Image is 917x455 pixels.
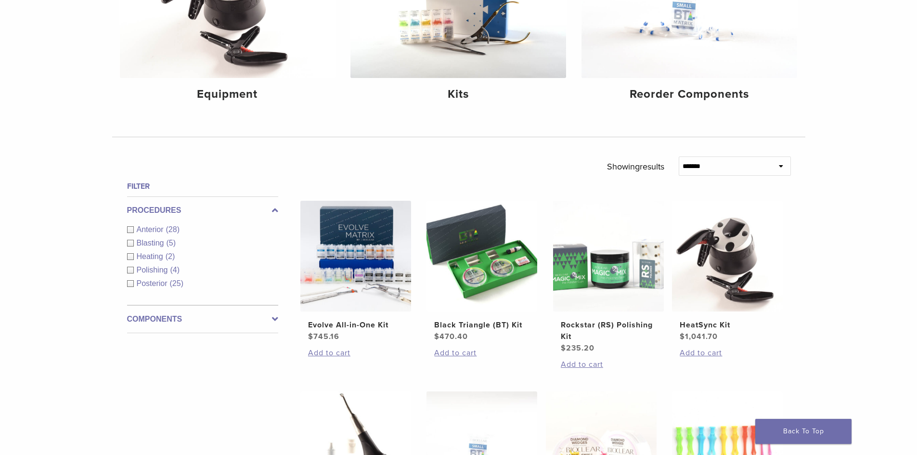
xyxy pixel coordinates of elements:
[680,332,685,341] span: $
[358,86,558,103] h4: Kits
[300,201,412,342] a: Evolve All-in-One KitEvolve All-in-One Kit $745.16
[680,332,718,341] bdi: 1,041.70
[137,266,170,274] span: Polishing
[434,332,439,341] span: $
[166,252,175,260] span: (2)
[308,319,403,331] h2: Evolve All-in-One Kit
[561,359,656,370] a: Add to cart: “Rockstar (RS) Polishing Kit”
[308,332,313,341] span: $
[680,347,775,359] a: Add to cart: “HeatSync Kit”
[553,201,665,354] a: Rockstar (RS) Polishing KitRockstar (RS) Polishing Kit $235.20
[127,205,278,216] label: Procedures
[300,201,411,312] img: Evolve All-in-One Kit
[680,319,775,331] h2: HeatSync Kit
[553,201,664,312] img: Rockstar (RS) Polishing Kit
[434,347,530,359] a: Add to cart: “Black Triangle (BT) Kit”
[137,225,166,234] span: Anterior
[127,181,278,192] h4: Filter
[166,239,176,247] span: (5)
[434,332,468,341] bdi: 470.40
[137,239,167,247] span: Blasting
[672,201,783,312] img: HeatSync Kit
[137,279,170,287] span: Posterior
[137,252,166,260] span: Heating
[561,343,566,353] span: $
[561,319,656,342] h2: Rockstar (RS) Polishing Kit
[128,86,328,103] h4: Equipment
[426,201,537,312] img: Black Triangle (BT) Kit
[672,201,784,342] a: HeatSync KitHeatSync Kit $1,041.70
[561,343,594,353] bdi: 235.20
[589,86,789,103] h4: Reorder Components
[308,347,403,359] a: Add to cart: “Evolve All-in-One Kit”
[308,332,339,341] bdi: 745.16
[166,225,180,234] span: (28)
[755,419,852,444] a: Back To Top
[127,313,278,325] label: Components
[426,201,538,342] a: Black Triangle (BT) KitBlack Triangle (BT) Kit $470.40
[170,279,183,287] span: (25)
[607,156,664,177] p: Showing results
[170,266,180,274] span: (4)
[434,319,530,331] h2: Black Triangle (BT) Kit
